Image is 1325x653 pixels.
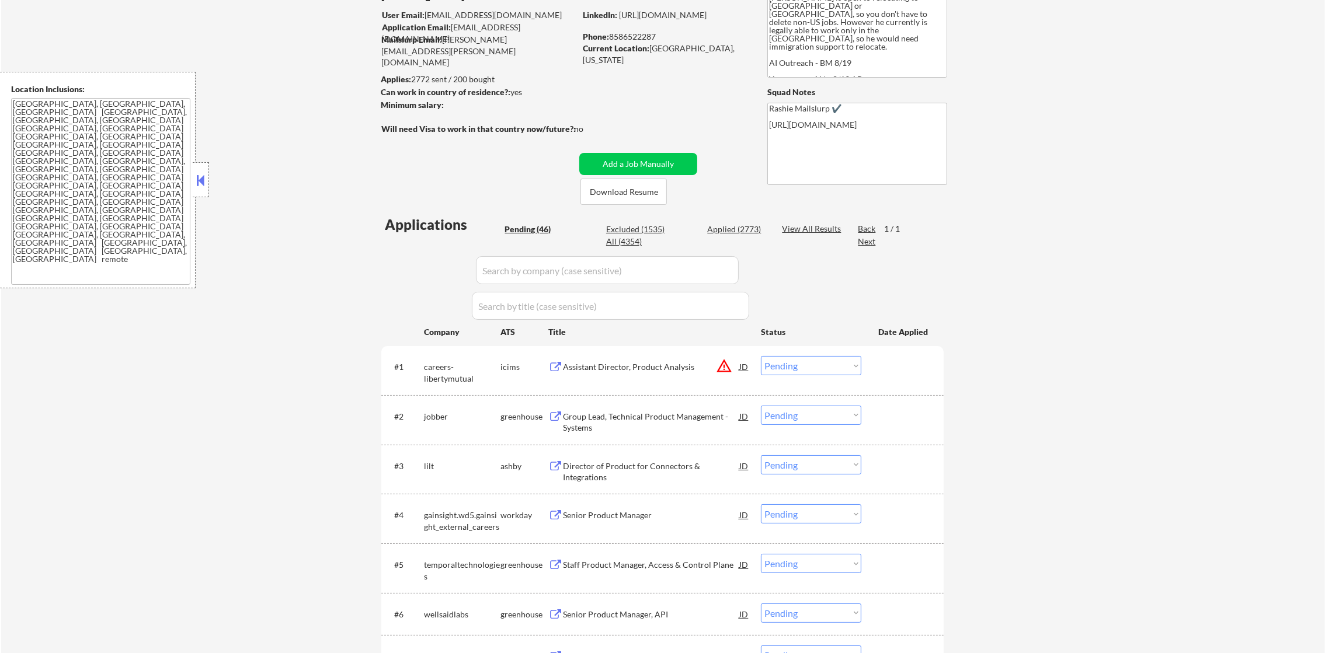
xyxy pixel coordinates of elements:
[394,609,415,620] div: #6
[424,460,500,472] div: lilt
[579,153,697,175] button: Add a Job Manually
[563,411,739,434] div: Group Lead, Technical Product Management - Systems
[500,361,548,373] div: icims
[878,326,930,338] div: Date Applied
[738,554,750,575] div: JD
[574,123,607,135] div: no
[500,559,548,571] div: greenhouse
[738,455,750,476] div: JD
[738,406,750,427] div: JD
[394,509,415,521] div: #4
[394,361,415,373] div: #1
[563,559,739,571] div: Staff Product Manager, Access & Control Plane
[500,609,548,620] div: greenhouse
[382,10,425,20] strong: User Email:
[583,43,748,65] div: [GEOGRAPHIC_DATA], [US_STATE]
[382,22,451,32] strong: Application Email:
[11,83,191,95] div: Location Inclusions:
[472,292,749,320] input: Search by title (case sensitive)
[382,9,575,21] div: [EMAIL_ADDRESS][DOMAIN_NAME]
[583,43,649,53] strong: Current Location:
[394,460,415,472] div: #3
[738,504,750,525] div: JD
[381,34,575,68] div: [PERSON_NAME][EMAIL_ADDRESS][PERSON_NAME][DOMAIN_NAME]
[382,22,575,44] div: [EMAIL_ADDRESS][DOMAIN_NAME]
[424,559,500,582] div: temporaltechnologies
[385,218,500,232] div: Applications
[548,326,750,338] div: Title
[424,509,500,532] div: gainsight.wd5.gainsight_external_careers
[761,321,861,342] div: Status
[619,10,707,20] a: [URL][DOMAIN_NAME]
[424,609,500,620] div: wellsaidlabs
[563,609,739,620] div: Senior Product Manager, API
[381,100,444,110] strong: Minimum salary:
[381,86,572,98] div: yes
[884,223,911,235] div: 1 / 1
[563,509,739,521] div: Senior Product Manager
[381,87,510,97] strong: Can work in country of residence?:
[500,326,548,338] div: ATS
[394,559,415,571] div: #5
[583,31,748,43] div: 8586522287
[738,603,750,624] div: JD
[424,411,500,422] div: jobber
[381,74,575,85] div: 2772 sent / 200 bought
[381,124,576,134] strong: Will need Visa to work in that country now/future?:
[767,86,947,98] div: Squad Notes
[500,509,548,521] div: workday
[563,361,739,373] div: Assistant Director, Product Analysis
[583,10,617,20] strong: LinkedIn:
[505,224,563,235] div: Pending (46)
[424,361,500,384] div: careers-libertymutual
[500,460,548,472] div: ashby
[858,223,877,235] div: Back
[606,236,665,247] div: All (4354)
[563,460,739,483] div: Director of Product for Connectors & Integrations
[716,358,732,374] button: warning_amber
[476,256,739,284] input: Search by company (case sensitive)
[394,411,415,422] div: #2
[858,236,877,247] div: Next
[381,74,411,84] strong: Applies:
[500,411,548,422] div: greenhouse
[424,326,500,338] div: Company
[381,34,442,44] strong: Mailslurp Email:
[782,223,844,235] div: View All Results
[707,224,766,235] div: Applied (2773)
[738,356,750,377] div: JD
[606,224,665,235] div: Excluded (1535)
[580,179,667,205] button: Download Resume
[583,32,609,41] strong: Phone:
